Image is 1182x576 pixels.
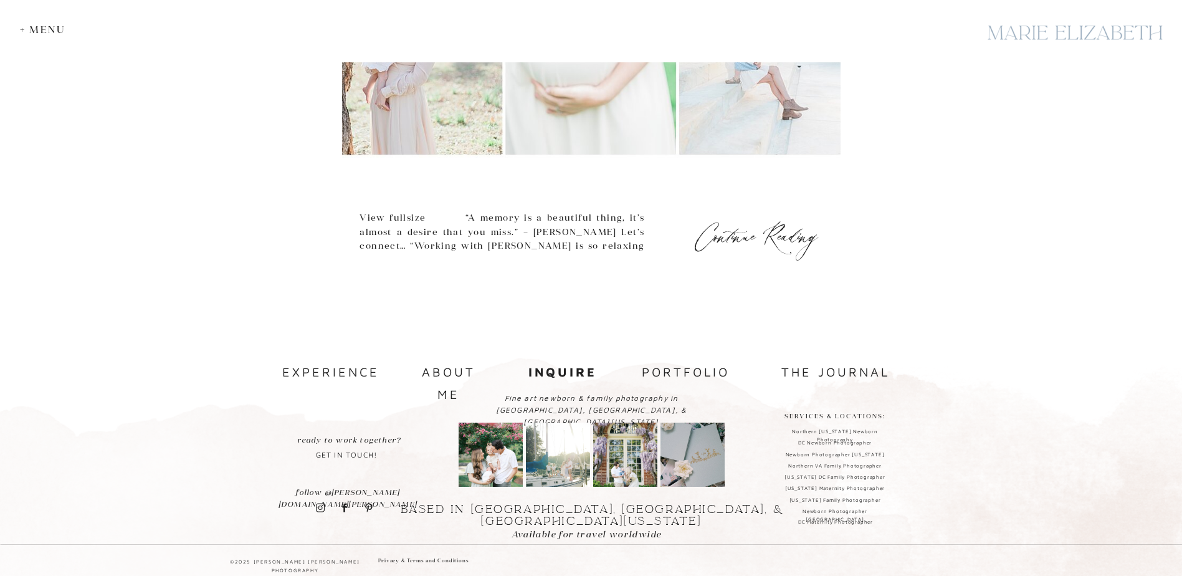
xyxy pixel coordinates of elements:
[282,361,376,383] a: experience
[777,507,894,517] a: Newborn Photographer [GEOGRAPHIC_DATA]
[528,365,597,379] b: inquire
[377,504,806,520] p: Based in [GEOGRAPHIC_DATA], [GEOGRAPHIC_DATA], & [GEOGRAPHIC_DATA][US_STATE]
[777,484,894,494] a: [US_STATE] Maternity Photographer
[310,434,384,464] a: get in touch!
[408,361,490,382] a: about me
[691,224,822,240] a: Continue Reading
[783,411,887,423] h2: Services & locations:
[279,486,417,499] p: follow @[PERSON_NAME][DOMAIN_NAME][PERSON_NAME]
[524,361,602,382] a: inquire
[280,434,419,447] a: ready to work together?
[777,496,894,506] a: [US_STATE] Family Photographer
[496,393,687,426] i: Fine art newborn & family photography in [GEOGRAPHIC_DATA], [GEOGRAPHIC_DATA], & [GEOGRAPHIC_DATA...
[360,211,644,309] p: View fullsize “A memory is a beautiful thing, it’s almost a desire that you miss.” – [PERSON_NAME...
[777,439,894,448] a: DC Newborn Photographer
[593,423,657,487] img: ⏰ Last chance! $200 off The Luxury Client Journey ends TONIGHT. This is your chance to finally st...
[778,518,894,527] a: DC Maternity Photographer
[526,423,590,487] img: Another sailboat session on the books (and I’m not mad about it 😍). I had to share this one from ...
[214,557,377,569] p: ©2025 [PERSON_NAME] [PERSON_NAME] Photography
[660,423,725,487] img: Raising your prices isn’t the hard part. Standing behind them with confidence? That’s where most ...
[378,557,481,569] a: Privacy & Terms and Conditions
[20,24,72,36] div: + Menu
[777,473,894,482] a: [US_STATE] DC Family Photographer
[512,527,672,539] p: Available for travel worldwide
[639,361,733,385] a: portfolio
[777,428,894,437] a: Northern [US_STATE] Newborn Photography
[770,361,901,382] a: the journal
[777,462,894,471] a: Northern VA Family Photographer
[777,451,894,460] a: Newborn Photographer [US_STATE]
[459,423,523,487] img: This newborn session with doting big sister was so special! We went outside to enjoy the beautifu...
